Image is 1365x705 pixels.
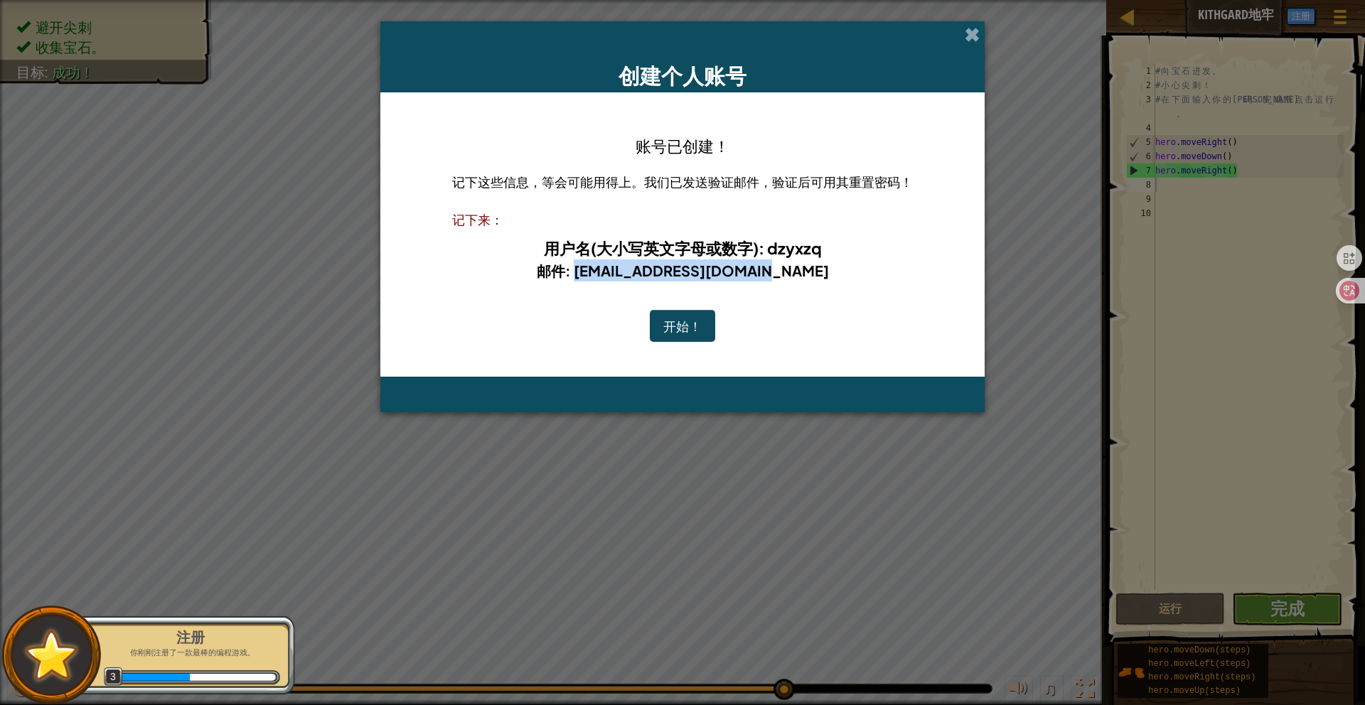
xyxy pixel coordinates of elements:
[452,209,913,230] div: 记下来：
[636,134,729,157] h4: 账号已创建！
[104,667,123,687] span: 3
[101,628,280,647] div: 注册
[19,623,84,687] img: default.png
[544,238,759,258] span: 用户名(大小写英文字母或数字)
[619,62,746,89] span: 创建个人账号
[537,262,829,279] b: : [EMAIL_ADDRESS][DOMAIN_NAME]
[101,647,280,658] p: 你刚刚注册了一款最棒的编程游戏。
[544,238,822,258] b: : dzyxzq
[452,171,913,192] p: 记下这些信息，等会可能用得上。我们已发送验证邮件，验证后可用其重置密码！
[537,262,565,279] span: 邮件
[650,310,715,343] button: 开始！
